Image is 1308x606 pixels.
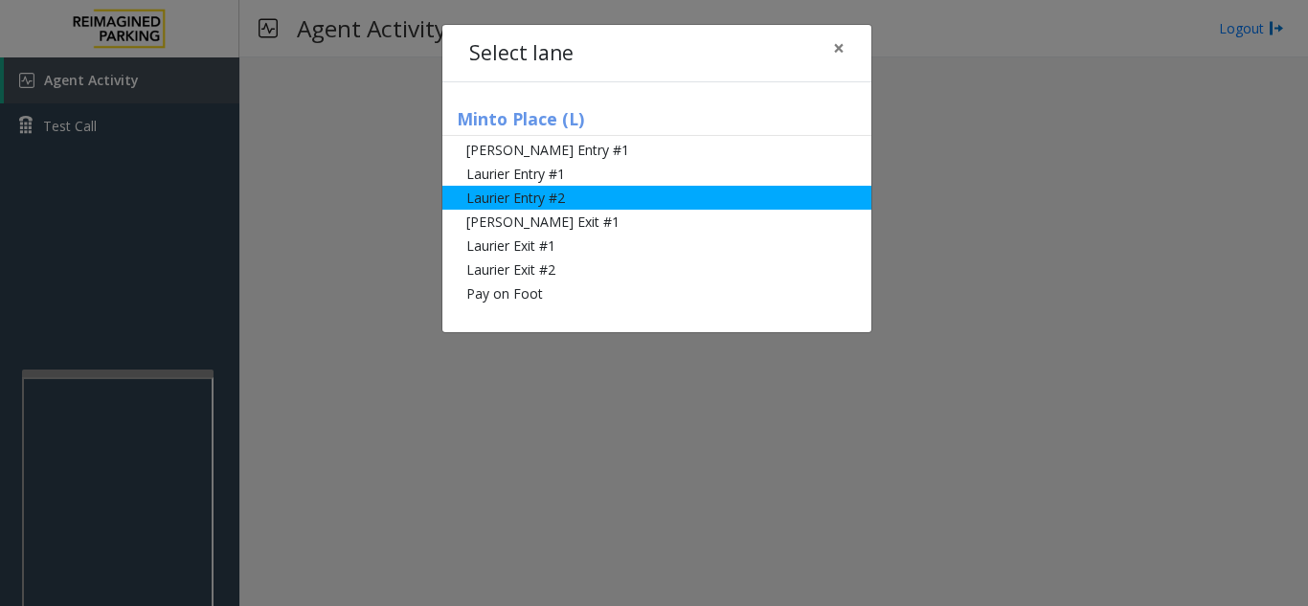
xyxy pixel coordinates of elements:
h4: Select lane [469,38,574,69]
button: Close [820,25,858,72]
li: Pay on Foot [442,281,871,305]
li: Laurier Exit #2 [442,258,871,281]
li: Laurier Entry #1 [442,162,871,186]
li: [PERSON_NAME] Exit #1 [442,210,871,234]
li: Laurier Exit #1 [442,234,871,258]
li: Laurier Entry #2 [442,186,871,210]
li: [PERSON_NAME] Entry #1 [442,138,871,162]
h5: Minto Place (L) [442,109,871,136]
span: × [833,34,845,61]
